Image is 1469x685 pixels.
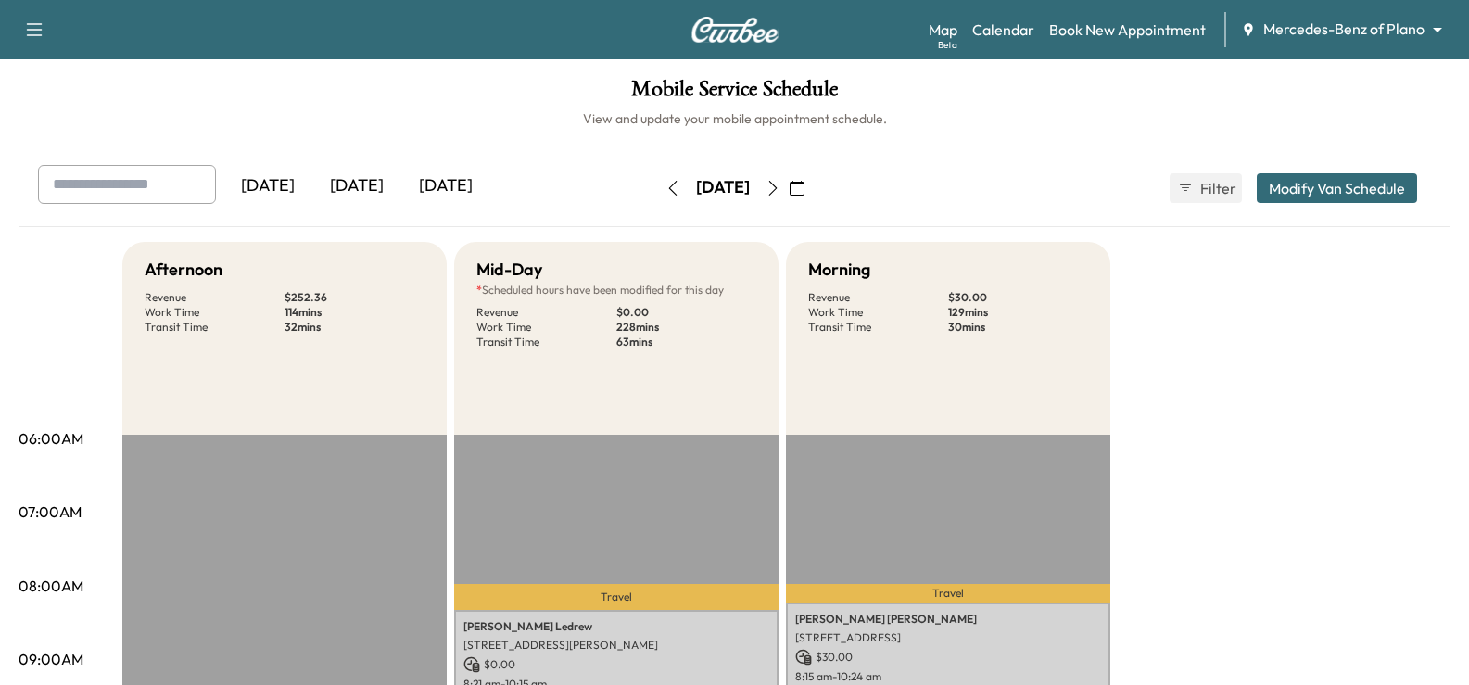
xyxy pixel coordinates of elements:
[463,619,769,634] p: [PERSON_NAME] Ledrew
[145,320,285,335] p: Transit Time
[145,257,222,283] h5: Afternoon
[454,584,779,610] p: Travel
[690,17,779,43] img: Curbee Logo
[616,305,756,320] p: $ 0.00
[312,165,401,208] div: [DATE]
[1257,173,1417,203] button: Modify Van Schedule
[476,257,542,283] h5: Mid-Day
[1263,19,1425,40] span: Mercedes-Benz of Plano
[616,335,756,349] p: 63 mins
[808,257,870,283] h5: Morning
[616,320,756,335] p: 228 mins
[476,335,616,349] p: Transit Time
[948,305,1088,320] p: 129 mins
[1200,177,1234,199] span: Filter
[19,78,1450,109] h1: Mobile Service Schedule
[19,109,1450,128] h6: View and update your mobile appointment schedule.
[145,305,285,320] p: Work Time
[808,290,948,305] p: Revenue
[285,290,424,305] p: $ 252.36
[285,305,424,320] p: 114 mins
[476,305,616,320] p: Revenue
[808,320,948,335] p: Transit Time
[476,283,756,298] p: Scheduled hours have been modified for this day
[463,638,769,653] p: [STREET_ADDRESS][PERSON_NAME]
[948,320,1088,335] p: 30 mins
[972,19,1034,41] a: Calendar
[948,290,1088,305] p: $ 30.00
[795,630,1101,645] p: [STREET_ADDRESS]
[1170,173,1242,203] button: Filter
[401,165,490,208] div: [DATE]
[795,669,1101,684] p: 8:15 am - 10:24 am
[808,305,948,320] p: Work Time
[19,575,83,597] p: 08:00AM
[19,501,82,523] p: 07:00AM
[1049,19,1206,41] a: Book New Appointment
[223,165,312,208] div: [DATE]
[786,584,1110,603] p: Travel
[19,648,83,670] p: 09:00AM
[463,656,769,673] p: $ 0.00
[795,612,1101,627] p: [PERSON_NAME] [PERSON_NAME]
[938,38,957,52] div: Beta
[145,290,285,305] p: Revenue
[285,320,424,335] p: 32 mins
[476,320,616,335] p: Work Time
[696,176,750,199] div: [DATE]
[795,649,1101,666] p: $ 30.00
[929,19,957,41] a: MapBeta
[19,427,83,450] p: 06:00AM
